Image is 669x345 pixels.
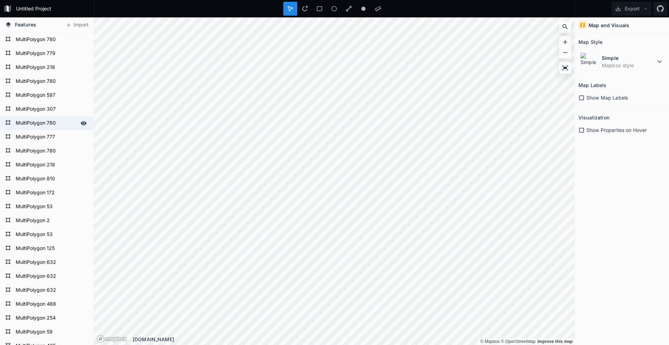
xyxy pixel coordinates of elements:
span: Features [15,21,36,28]
h2: Map Style [578,37,602,47]
img: Simple [580,53,598,71]
a: OpenStreetMap [501,339,536,344]
span: Show Properties on Hover [586,126,647,134]
h4: Map and Visuals [589,22,629,29]
dd: Mapbox style [602,62,655,69]
span: Show Map Labels [586,94,628,101]
button: Import [62,19,92,31]
a: Mapbox logo [97,335,127,343]
button: Export [612,2,652,16]
div: [DOMAIN_NAME] [133,336,575,343]
a: Mapbox [480,339,500,344]
h2: Visualization [578,112,609,123]
a: Map feedback [537,339,573,344]
h2: Map Labels [578,80,606,91]
dt: Simple [602,54,655,62]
